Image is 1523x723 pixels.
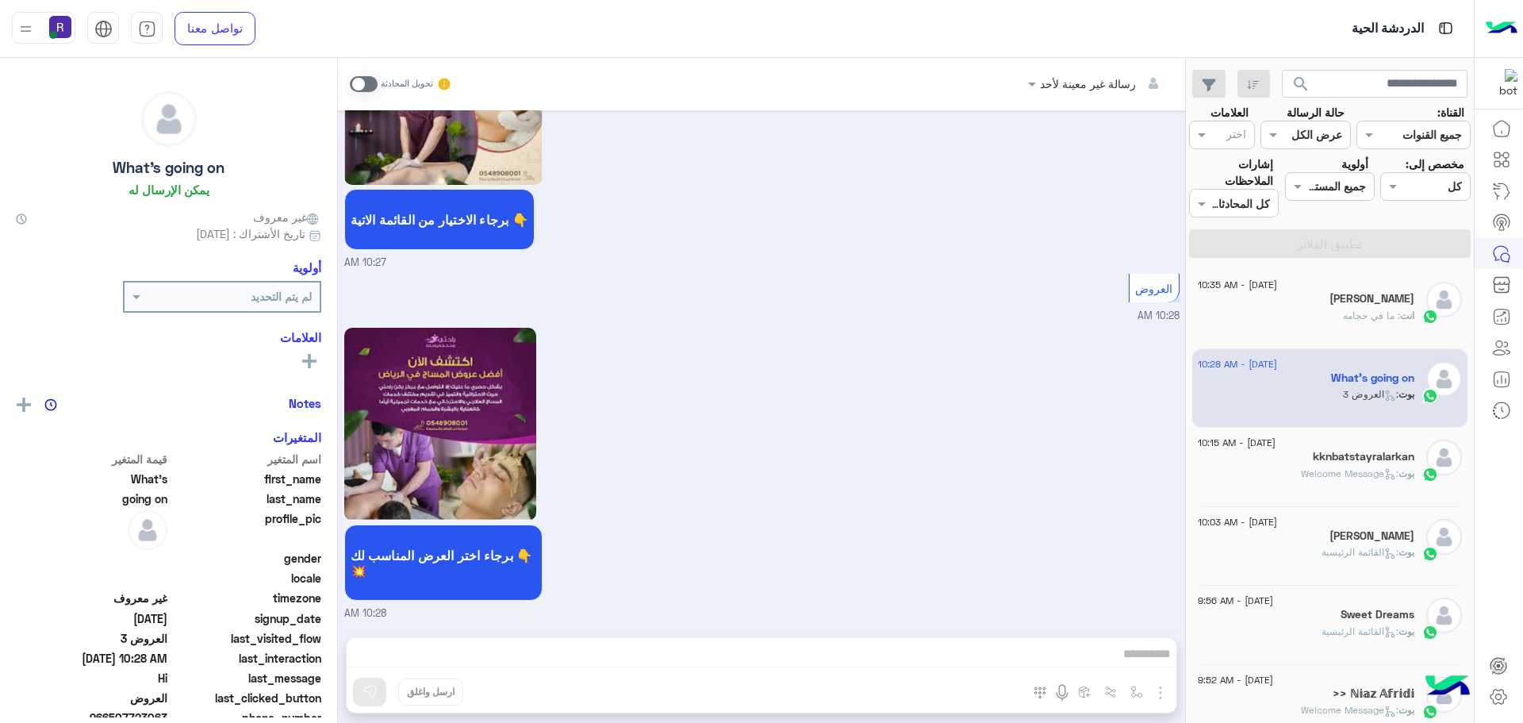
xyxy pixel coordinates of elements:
div: اختر [1226,125,1249,146]
span: ما في حجامه [1343,310,1400,321]
span: [DATE] - 10:28 AM [1198,357,1277,371]
span: [DATE] - 9:56 AM [1198,594,1273,608]
img: tab [1436,18,1456,38]
button: ارسل واغلق [398,679,463,706]
img: tab [138,20,156,38]
span: last_interaction [171,650,322,667]
img: userImage [49,16,71,38]
label: حالة الرسالة [1287,104,1345,121]
img: notes [44,398,57,411]
span: going on [16,490,167,507]
span: العروض [16,690,167,706]
span: غير معروف [16,590,167,606]
span: تاريخ الأشتراك : [DATE] [196,225,305,242]
img: defaultAdmin.png [1426,361,1462,397]
img: WhatsApp [1422,309,1438,325]
span: locale [171,570,322,586]
button: تطبيق الفلاتر [1189,229,1471,258]
span: العروض [1135,282,1172,295]
span: بوت [1398,704,1414,716]
img: 322853014244696 [1489,69,1517,98]
span: last_clicked_button [171,690,322,706]
img: Q2FwdHVyZSAoMTApLnBuZw%3D%3D.png [344,328,536,521]
span: بوت [1398,546,1414,558]
span: What's [16,471,167,487]
img: WhatsApp [1422,546,1438,562]
img: defaultAdmin.png [142,92,196,146]
span: first_name [171,471,322,487]
span: : Welcome Message [1301,467,1398,479]
a: تواصل معنا [175,12,255,45]
label: العلامات [1210,104,1249,121]
label: القناة: [1437,104,1464,121]
span: بوت [1398,467,1414,479]
span: 10:28 AM [1137,310,1180,321]
h6: المتغيرات [273,430,321,444]
span: Hi [16,670,167,686]
img: defaultAdmin.png [128,510,167,550]
h6: Notes [289,396,321,410]
span: بوت [1398,388,1414,400]
img: WhatsApp [1422,467,1438,483]
h6: العلامات [16,330,321,344]
p: الدردشة الحية [1352,18,1424,40]
h5: kknbatstayralarkan [1313,450,1414,463]
h5: >> ℕ𝕚𝕒𝕫 𝔸𝕗𝕣𝕚𝕕𝕚 [1333,687,1414,701]
span: : القائمة الرئيسية [1322,546,1398,558]
span: غير معروف [253,209,321,225]
span: [DATE] - 10:35 AM [1198,278,1277,292]
img: WhatsApp [1422,625,1438,640]
small: تحويل المحادثة [381,78,433,90]
label: أولوية [1341,156,1368,172]
span: قيمة المتغير [16,451,167,467]
span: [DATE] - 10:03 AM [1198,515,1277,529]
span: 2025-09-13T07:28:13.038Z [16,650,167,667]
label: مخصص إلى: [1406,156,1464,172]
img: defaultAdmin.png [1426,519,1462,555]
span: null [16,550,167,567]
h6: يمكن الإرسال له [129,183,209,197]
span: : القائمة الرئيسية [1322,625,1398,637]
img: tab [94,20,113,38]
img: WhatsApp [1422,388,1438,404]
span: last_name [171,490,322,507]
span: last_message [171,670,322,686]
span: : العروض 3 [1343,388,1398,400]
span: profile_pic [171,510,322,547]
img: profile [16,19,36,39]
span: العروض 3 [16,630,167,647]
span: null [16,570,167,586]
img: defaultAdmin.png [1426,440,1462,475]
span: gender [171,550,322,567]
button: search [1282,70,1321,104]
img: WhatsApp [1422,704,1438,720]
h5: Mostafa Smka [1329,292,1414,306]
span: timezone [171,590,322,606]
a: tab [131,12,163,45]
span: [DATE] - 10:15 AM [1198,436,1276,450]
img: add [17,398,31,412]
span: انت [1400,310,1414,321]
h5: What's going on [113,159,224,177]
img: defaultAdmin.png [1426,282,1462,317]
label: إشارات الملاحظات [1189,156,1273,190]
span: last_visited_flow [171,630,322,647]
span: برجاء اختر العرض المناسب لك 👇 💥 [351,548,536,578]
span: : Welcome Message [1301,704,1398,716]
img: Logo [1486,12,1517,45]
h6: أولوية [293,260,321,275]
img: hulul-logo.png [1420,660,1475,715]
span: 10:28 AM [344,606,386,621]
span: signup_date [171,610,322,627]
span: [DATE] - 9:52 AM [1198,673,1273,687]
span: 2025-09-13T07:27:46.826Z [16,610,167,627]
span: اسم المتغير [171,451,322,467]
img: defaultAdmin.png [1426,598,1462,633]
h5: Sweet Dreams [1341,608,1414,621]
span: بوت [1398,625,1414,637]
span: 10:27 AM [344,256,386,271]
h5: يوسف حكمي [1329,529,1414,543]
h5: What's going on [1331,371,1414,385]
span: برجاء الاختيار من القائمة الاتية 👇 [351,212,528,227]
span: search [1291,75,1310,94]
